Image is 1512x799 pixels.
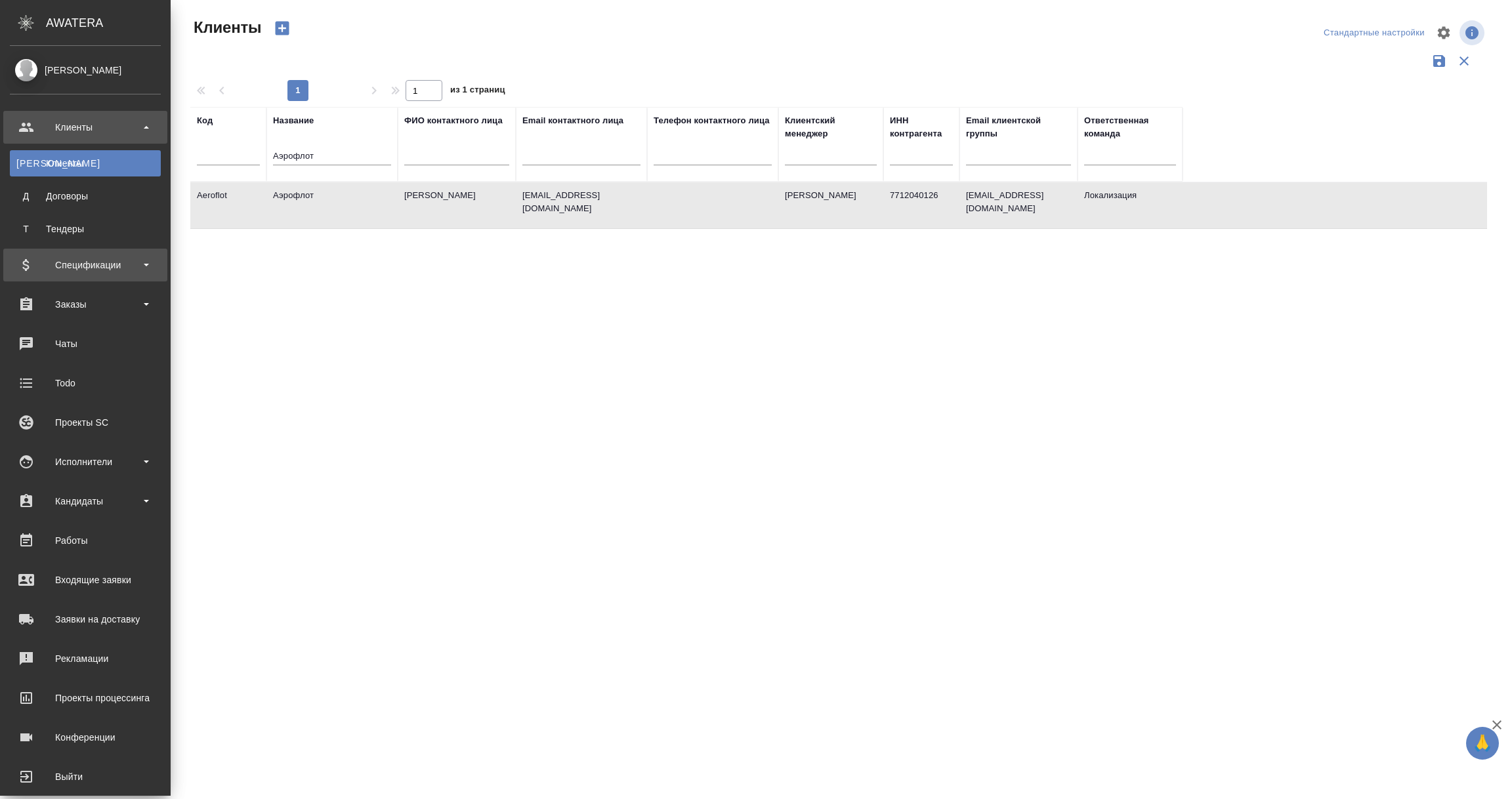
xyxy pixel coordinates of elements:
[10,649,161,668] div: Рекламации
[1428,17,1459,49] span: Настроить таблицу
[10,452,161,472] div: Исполнители
[959,182,1078,228] td: [EMAIL_ADDRESS][DOMAIN_NAME]
[522,189,640,215] p: [EMAIL_ADDRESS][DOMAIN_NAME]
[16,222,154,236] div: Тендеры
[10,117,161,137] div: Клиенты
[522,114,623,127] div: Email контактного лица
[1452,49,1477,73] button: Сбросить фильтры
[10,334,161,354] div: Чаты
[10,570,161,590] div: Входящие заявки
[883,182,959,228] td: 7712040126
[778,182,883,228] td: [PERSON_NAME]
[1427,49,1452,73] button: Сохранить фильтры
[785,114,877,140] div: Клиентский менеджер
[10,255,161,275] div: Спецификации
[10,373,161,393] div: Todo
[3,603,167,636] a: Заявки на доставку
[10,609,161,629] div: Заявки на доставку
[1459,20,1487,45] span: Посмотреть информацию
[1084,114,1176,140] div: Ответственная команда
[10,150,161,176] a: [PERSON_NAME]Клиенты
[46,10,171,36] div: AWATERA
[890,114,953,140] div: ИНН контрагента
[266,182,398,228] td: Аэрофлот
[10,183,161,209] a: ДДоговоры
[3,642,167,675] a: Рекламации
[10,63,161,77] div: [PERSON_NAME]
[1320,23,1428,43] div: split button
[190,182,266,228] td: Aeroflot
[398,182,516,228] td: [PERSON_NAME]
[10,216,161,242] a: ТТендеры
[10,688,161,708] div: Проекты процессинга
[16,190,154,203] div: Договоры
[3,524,167,557] a: Работы
[16,157,154,170] div: Клиенты
[450,82,505,101] span: из 1 страниц
[3,721,167,754] a: Конференции
[3,367,167,399] a: Todo
[3,406,167,439] a: Проекты SC
[3,327,167,360] a: Чаты
[1471,729,1494,757] span: 🙏
[654,114,770,127] div: Телефон контактного лица
[197,114,213,127] div: Код
[404,114,503,127] div: ФИО контактного лица
[1078,182,1183,228] td: Локализация
[266,17,298,39] button: Создать
[273,114,314,127] div: Название
[3,563,167,596] a: Входящие заявки
[3,682,167,714] a: Проекты процессинга
[10,413,161,432] div: Проекты SC
[1466,727,1499,760] button: 🙏
[966,114,1071,140] div: Email клиентской группы
[10,491,161,511] div: Кандидаты
[10,531,161,550] div: Работы
[10,295,161,314] div: Заказы
[10,727,161,747] div: Конференции
[190,17,261,38] span: Клиенты
[3,760,167,793] a: Выйти
[10,767,161,787] div: Выйти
